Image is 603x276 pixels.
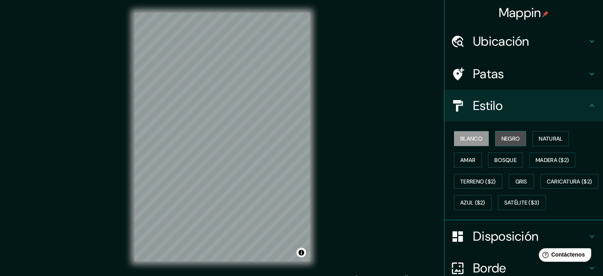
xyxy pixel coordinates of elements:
[532,131,569,146] button: Natural
[515,178,527,185] font: Gris
[454,152,482,168] button: Amar
[444,58,603,90] div: Patas
[460,178,496,185] font: Terreno ($2)
[509,174,534,189] button: Gris
[532,245,594,267] iframe: Lanzador de widgets de ayuda
[547,178,592,185] font: Caricatura ($2)
[542,11,549,17] img: pin-icon.png
[540,174,599,189] button: Caricatura ($2)
[297,248,306,257] button: Activar o desactivar atribución
[444,90,603,122] div: Estilo
[488,152,523,168] button: Bosque
[454,174,502,189] button: Terreno ($2)
[495,131,526,146] button: Negro
[444,25,603,57] div: Ubicación
[498,195,546,210] button: Satélite ($3)
[454,131,489,146] button: Blanco
[473,97,503,114] font: Estilo
[134,13,310,261] canvas: Mapa
[444,220,603,252] div: Disposición
[460,156,475,164] font: Amar
[460,135,482,142] font: Blanco
[499,4,541,21] font: Mappin
[536,156,569,164] font: Madera ($2)
[460,199,485,207] font: Azul ($2)
[454,195,492,210] button: Azul ($2)
[529,152,575,168] button: Madera ($2)
[473,33,529,50] font: Ubicación
[473,66,504,82] font: Patas
[502,135,520,142] font: Negro
[473,228,538,245] font: Disposición
[539,135,563,142] font: Natural
[494,156,517,164] font: Bosque
[504,199,540,207] font: Satélite ($3)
